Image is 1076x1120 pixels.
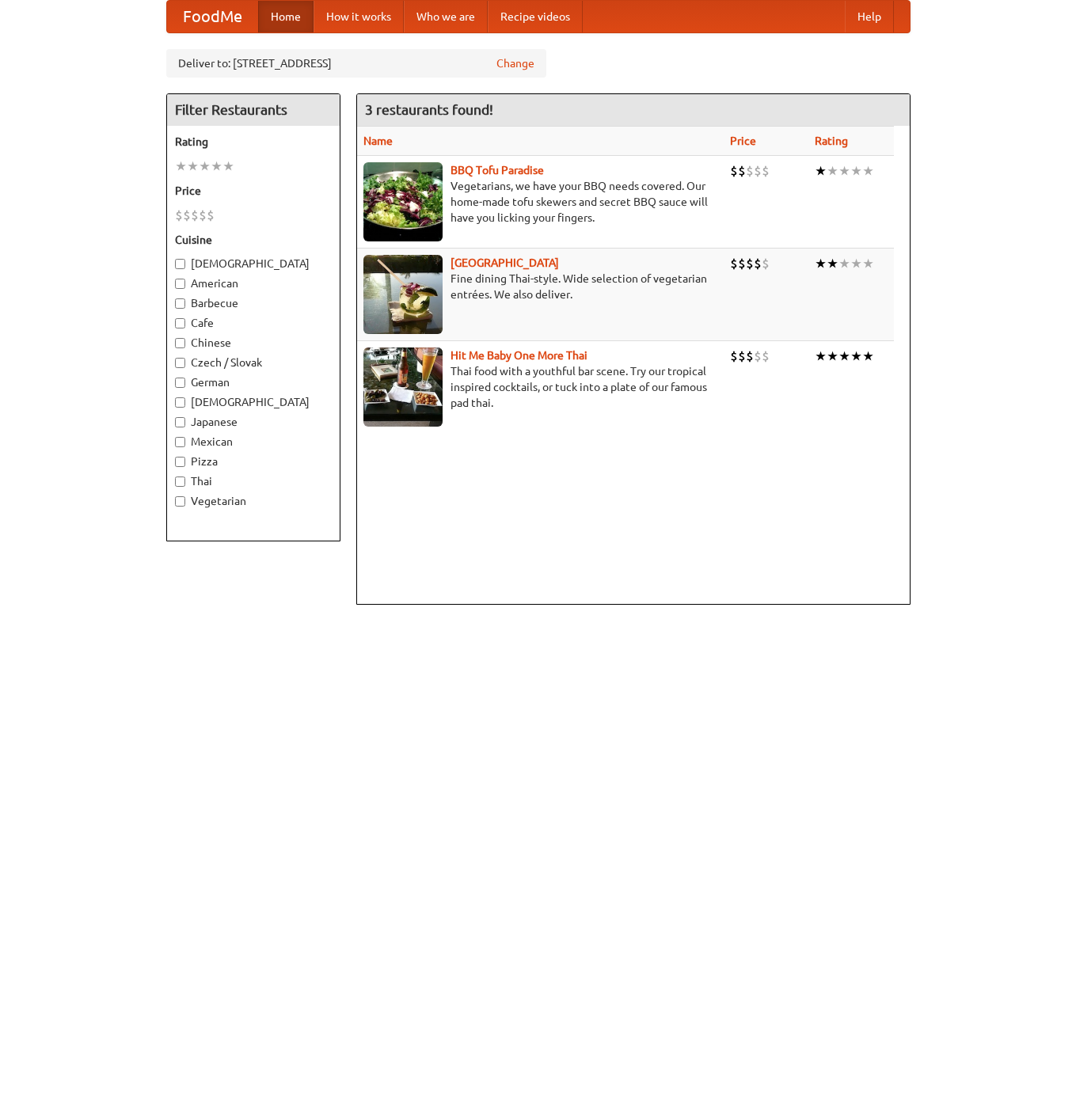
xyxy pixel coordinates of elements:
[754,255,762,272] li: $
[738,162,746,180] li: $
[827,162,838,180] li: ★
[496,55,534,71] a: Change
[175,279,185,289] input: American
[730,162,738,180] li: $
[222,158,234,175] li: ★
[175,378,185,388] input: German
[175,374,332,390] label: German
[314,1,404,32] a: How it works
[404,1,488,32] a: Who we are
[175,318,185,328] input: Cafe
[175,394,332,410] label: [DEMOGRAPHIC_DATA]
[730,347,738,365] li: $
[199,158,211,175] li: ★
[746,162,754,180] li: $
[451,164,544,177] a: BBQ Tofu Paradise
[363,255,443,334] img: satay.jpg
[258,1,314,32] a: Home
[754,162,762,180] li: $
[488,1,583,32] a: Recipe videos
[191,207,199,224] li: $
[738,347,746,365] li: $
[175,473,332,489] label: Thai
[211,158,222,175] li: ★
[175,434,332,450] label: Mexican
[827,255,838,272] li: ★
[850,255,862,272] li: ★
[175,134,332,150] h5: Rating
[754,347,762,365] li: $
[850,162,862,180] li: ★
[815,255,827,272] li: ★
[838,255,850,272] li: ★
[175,256,332,271] label: [DEMOGRAPHIC_DATA]
[850,347,862,365] li: ★
[845,1,894,32] a: Help
[762,347,770,365] li: $
[451,256,559,269] a: [GEOGRAPHIC_DATA]
[175,496,185,507] input: Vegetarian
[762,255,770,272] li: $
[451,349,587,362] a: Hit Me Baby One More Thai
[175,338,185,348] input: Chinese
[207,207,215,224] li: $
[762,162,770,180] li: $
[175,397,185,408] input: [DEMOGRAPHIC_DATA]
[363,178,718,226] p: Vegetarians, we have your BBQ needs covered. Our home-made tofu skewers and secret BBQ sauce will...
[175,298,185,309] input: Barbecue
[175,437,185,447] input: Mexican
[815,347,827,365] li: ★
[175,454,332,469] label: Pizza
[730,255,738,272] li: $
[862,162,874,180] li: ★
[175,295,332,311] label: Barbecue
[363,162,443,241] img: tofuparadise.jpg
[175,232,332,248] h5: Cuisine
[175,414,332,430] label: Japanese
[815,162,827,180] li: ★
[175,335,332,351] label: Chinese
[175,417,185,427] input: Japanese
[166,49,546,78] div: Deliver to: [STREET_ADDRESS]
[862,347,874,365] li: ★
[815,135,848,147] a: Rating
[187,158,199,175] li: ★
[746,347,754,365] li: $
[363,347,443,427] img: babythai.jpg
[175,207,183,224] li: $
[746,255,754,272] li: $
[167,94,340,126] h4: Filter Restaurants
[175,476,185,487] input: Thai
[827,347,838,365] li: ★
[730,135,756,147] a: Price
[738,255,746,272] li: $
[175,183,332,199] h5: Price
[363,363,718,411] p: Thai food with a youthful bar scene. Try our tropical inspired cocktails, or tuck into a plate of...
[167,1,258,32] a: FoodMe
[175,358,185,368] input: Czech / Slovak
[838,347,850,365] li: ★
[175,158,187,175] li: ★
[862,255,874,272] li: ★
[175,275,332,291] label: American
[183,207,191,224] li: $
[365,102,493,117] ng-pluralize: 3 restaurants found!
[175,259,185,269] input: [DEMOGRAPHIC_DATA]
[363,271,718,302] p: Fine dining Thai-style. Wide selection of vegetarian entrées. We also deliver.
[175,457,185,467] input: Pizza
[838,162,850,180] li: ★
[175,493,332,509] label: Vegetarian
[175,315,332,331] label: Cafe
[363,135,393,147] a: Name
[199,207,207,224] li: $
[175,355,332,370] label: Czech / Slovak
